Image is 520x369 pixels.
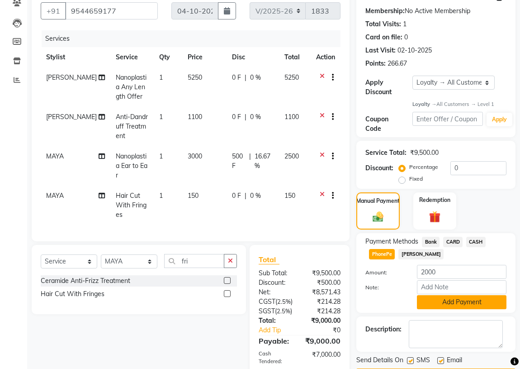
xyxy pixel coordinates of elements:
[245,191,246,201] span: |
[46,192,64,200] span: MAYA
[307,326,347,335] div: ₹0
[245,112,246,122] span: |
[41,47,110,67] th: Stylist
[188,113,202,121] span: 1100
[259,297,275,306] span: CGST
[159,152,163,160] span: 1
[65,2,158,19] input: Search by Name/Mobile/Email/Code
[365,46,396,55] div: Last Visit:
[252,288,300,297] div: Net:
[245,73,246,82] span: |
[425,210,444,224] img: _gift.svg
[252,316,300,326] div: Total:
[277,307,290,315] span: 2.5%
[284,152,299,160] span: 2500
[250,73,261,82] span: 0 %
[188,152,202,160] span: 3000
[259,307,275,315] span: SGST
[300,350,348,365] div: ₹7,000.00
[227,47,279,67] th: Disc
[369,211,387,223] img: _cash.svg
[365,33,402,42] div: Card on file:
[252,335,298,346] div: Payable:
[46,152,64,160] span: MAYA
[110,47,153,67] th: Service
[409,163,438,171] label: Percentage
[416,355,430,367] span: SMS
[41,276,130,286] div: Ceramide Anti-Frizz Treatment
[365,148,407,158] div: Service Total:
[356,355,403,367] span: Send Details On
[298,335,347,346] div: ₹9,000.00
[252,307,300,316] div: ( )
[164,254,224,268] input: Search or Scan
[365,6,506,16] div: No Active Membership
[116,113,148,140] span: Anti-Dandruff Treatment
[250,191,261,201] span: 0 %
[359,268,410,277] label: Amount:
[188,73,202,81] span: 5250
[41,289,104,299] div: Hair Cut With Fringes
[116,192,147,219] span: Hair Cut With Fringes
[417,295,506,309] button: Add Payment
[422,237,440,247] span: Bank
[188,192,199,200] span: 150
[249,152,251,171] span: |
[410,148,439,158] div: ₹9,500.00
[403,19,407,29] div: 1
[466,237,486,247] span: CASH
[252,350,300,365] div: Cash Tendered:
[365,6,405,16] div: Membership:
[365,59,386,68] div: Points:
[284,73,299,81] span: 5250
[41,2,66,19] button: +91
[412,101,506,108] div: All Customers → Level 1
[311,47,340,67] th: Action
[409,175,423,183] label: Fixed
[277,298,291,305] span: 2.5%
[447,355,462,367] span: Email
[252,268,300,278] div: Sub Total:
[412,112,483,126] input: Enter Offer / Coupon Code
[300,307,348,316] div: ₹214.28
[252,326,307,335] a: Add Tip
[388,59,407,68] div: 266.67
[365,19,401,29] div: Total Visits:
[232,191,241,201] span: 0 F
[417,265,506,279] input: Amount
[159,113,163,121] span: 1
[259,255,279,264] span: Total
[279,47,311,67] th: Total
[232,73,241,82] span: 0 F
[159,73,163,81] span: 1
[365,78,412,97] div: Apply Discount
[252,278,300,288] div: Discount:
[284,113,299,121] span: 1100
[116,152,147,179] span: Nanoplastia Ear to Ear
[42,30,347,47] div: Services
[116,73,147,101] span: Nanoplastia Any Length Offer
[404,33,408,42] div: 0
[232,112,241,122] span: 0 F
[365,237,418,246] span: Payment Methods
[300,278,348,288] div: ₹500.00
[232,152,246,171] span: 500 F
[182,47,227,67] th: Price
[284,192,295,200] span: 150
[412,101,436,107] strong: Loyalty →
[359,283,410,292] label: Note:
[487,113,512,126] button: Apply
[300,297,348,307] div: ₹214.28
[397,46,432,55] div: 02-10-2025
[252,297,300,307] div: ( )
[300,316,348,326] div: ₹9,000.00
[250,112,261,122] span: 0 %
[369,249,395,259] span: PhonePe
[46,73,97,81] span: [PERSON_NAME]
[365,115,412,134] div: Coupon Code
[46,113,97,121] span: [PERSON_NAME]
[300,288,348,297] div: ₹8,571.43
[255,152,274,171] span: 16.67 %
[300,268,348,278] div: ₹9,500.00
[443,237,463,247] span: CARD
